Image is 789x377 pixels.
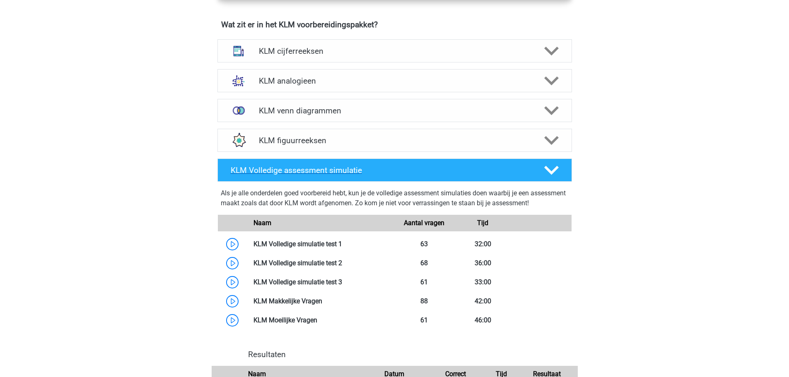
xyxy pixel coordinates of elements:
h4: KLM figuurreeksen [259,136,530,145]
div: Aantal vragen [394,218,453,228]
h4: KLM cijferreeksen [259,46,530,56]
div: KLM Makkelijke Vragen [247,296,395,306]
img: venn diagrammen [228,100,249,121]
img: cijferreeksen [228,40,249,62]
h4: KLM Volledige assessment simulatie [231,166,531,175]
img: figuurreeksen [228,130,249,151]
h4: Wat zit er in het KLM voorbereidingspakket? [221,20,568,29]
img: analogieen [228,70,249,91]
div: Tijd [454,218,512,228]
h4: KLM venn diagrammen [259,106,530,115]
h4: KLM analogieen [259,76,530,86]
h4: Resultaten [248,350,571,359]
a: figuurreeksen KLM figuurreeksen [214,129,575,152]
a: KLM Volledige assessment simulatie [214,158,575,182]
a: venn diagrammen KLM venn diagrammen [214,99,575,122]
div: KLM Volledige simulatie test 1 [247,239,395,249]
div: Naam [247,218,395,228]
div: KLM Moeilijke Vragen [247,315,395,325]
div: Als je alle onderdelen goed voorbereid hebt, kun je de volledige assessment simulaties doen waarb... [221,188,569,211]
a: analogieen KLM analogieen [214,69,575,92]
div: KLM Volledige simulatie test 2 [247,258,395,268]
div: KLM Volledige simulatie test 3 [247,277,395,287]
a: cijferreeksen KLM cijferreeksen [214,39,575,62]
